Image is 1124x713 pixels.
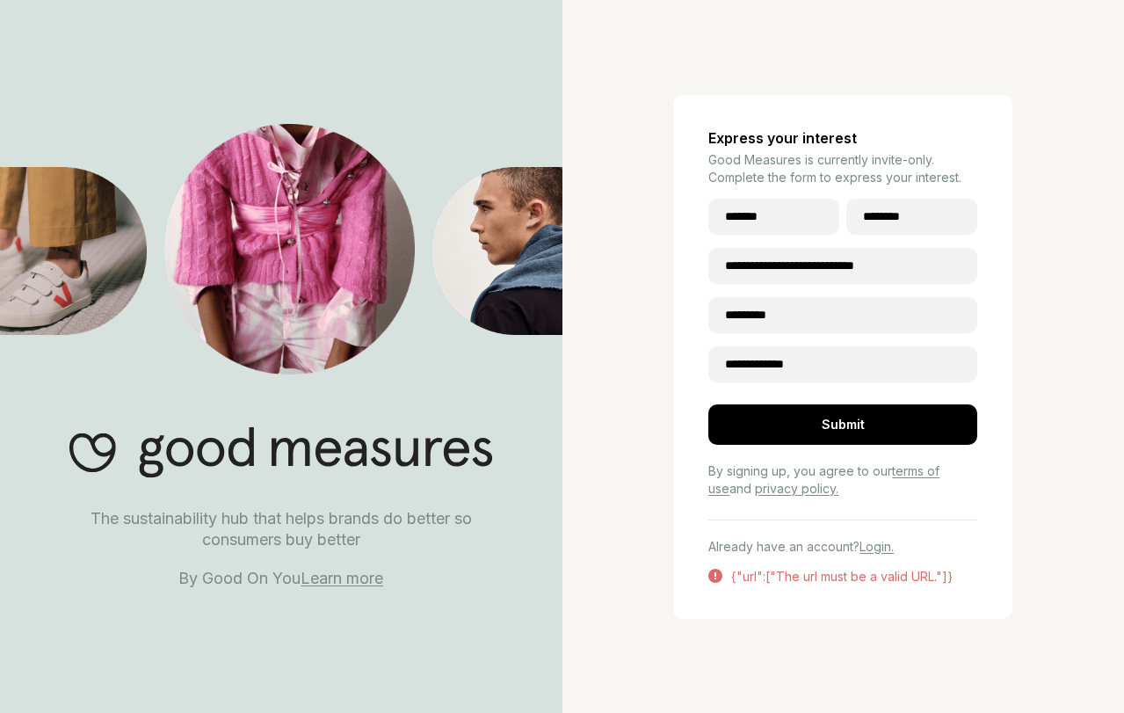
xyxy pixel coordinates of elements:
a: Learn more [301,569,383,587]
img: Error [708,569,722,583]
iframe: Website support platform help button [1047,636,1106,695]
div: {"url":["The url must be a valid URL."]} [731,569,953,586]
img: Good Measures [432,167,562,334]
p: By signing up, you agree to our and [708,462,977,498]
img: Good Measures [164,124,415,375]
a: privacy policy. [755,481,838,496]
img: Good Measures [69,426,493,478]
p: The sustainability hub that helps brands do better so consumers buy better [51,508,511,550]
p: Already have an account? [708,538,977,556]
h4: Express your interest [708,130,977,147]
p: Good Measures is currently invite-only. Complete the form to express your interest. [708,151,977,186]
div: Submit [708,404,977,445]
p: By Good On You [51,568,511,589]
a: Login. [859,539,894,554]
a: terms of use [708,463,939,496]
